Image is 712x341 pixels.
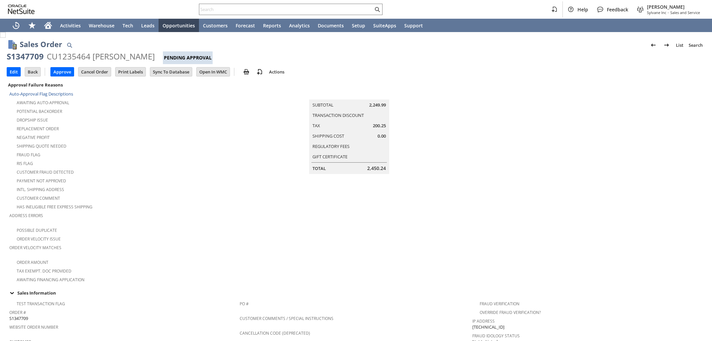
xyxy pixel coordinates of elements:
input: Open In WMC [197,67,230,76]
span: Analytics [289,22,310,29]
span: Sylvane Inc [647,10,666,15]
div: CU1235464 [PERSON_NAME] [47,51,155,62]
a: Website Order Number [9,324,58,330]
a: Fraud Flag [17,152,40,158]
span: Forecast [236,22,255,29]
a: Shipping Quote Needed [17,143,66,149]
img: print.svg [242,68,250,76]
a: Customer Comment [17,195,60,201]
a: Actions [266,69,287,75]
span: Setup [352,22,365,29]
a: Home [40,19,56,32]
a: PO # [240,301,249,307]
div: Pending Approval [163,51,213,64]
span: Warehouse [89,22,114,29]
span: Sales and Service [670,10,700,15]
a: Address Errors [9,213,43,218]
a: Transaction Discount [312,112,364,118]
span: Support [404,22,423,29]
a: Tax [312,123,320,129]
a: Recent Records [8,19,24,32]
a: Auto-Approval Flag Descriptions [9,91,73,97]
span: Opportunities [163,22,195,29]
span: 2,249.99 [369,102,386,108]
span: 0.00 [378,133,386,139]
a: Search [686,40,705,50]
a: Gift Certificate [312,154,347,160]
a: Override Fraud Verification? [480,310,541,315]
img: Previous [649,41,657,49]
a: Reports [259,19,285,32]
div: Shortcuts [24,19,40,32]
a: Shipping Cost [312,133,344,139]
img: add-record.svg [256,68,264,76]
a: IP Address [472,318,495,324]
span: Customers [203,22,228,29]
input: Edit [7,67,20,76]
input: Back [25,67,40,76]
a: Awaiting Auto-Approval [17,100,69,106]
div: S1347709 [7,51,44,62]
span: 200.25 [373,123,386,129]
a: Test Transaction Flag [17,301,65,307]
svg: Search [373,5,381,13]
a: Customer Comments / Special Instructions [240,316,333,321]
a: Negative Profit [17,135,50,140]
span: Help [577,6,588,13]
div: Sales Information [7,289,703,297]
a: Potential Backorder [17,109,62,114]
a: Analytics [285,19,314,32]
a: Opportunities [159,19,199,32]
a: Order # [9,310,26,315]
a: Tax Exempt. Doc Provided [17,268,71,274]
a: Forecast [232,19,259,32]
a: Awaiting Financing Application [17,277,84,283]
a: SuiteApps [369,19,400,32]
a: Order Velocity Matches [9,245,61,250]
img: Next [663,41,671,49]
h1: Sales Order [20,39,62,50]
a: Customers [199,19,232,32]
a: Cancellation Code (deprecated) [240,330,310,336]
a: Activities [56,19,85,32]
svg: logo [8,5,35,14]
a: Dropship Issue [17,117,48,123]
input: Search [199,5,373,13]
a: Has Ineligible Free Express Shipping [17,204,92,210]
a: Replacement Order [17,126,59,132]
span: - [668,10,669,15]
svg: Home [44,21,52,29]
a: Leads [137,19,159,32]
a: Setup [348,19,369,32]
a: Intl. Shipping Address [17,187,64,192]
span: [TECHNICAL_ID] [472,324,504,330]
td: Sales Information [7,289,705,297]
a: Order Amount [17,260,48,265]
a: Regulatory Fees [312,143,349,149]
input: Approve [51,67,74,76]
a: Tech [118,19,137,32]
span: S1347709 [9,315,28,322]
input: Sync To Database [150,67,192,76]
a: Warehouse [85,19,118,32]
a: RIS flag [17,161,33,166]
a: Documents [314,19,348,32]
svg: Recent Records [12,21,20,29]
span: Tech [123,22,133,29]
img: Quick Find [65,41,73,49]
a: Customer Fraud Detected [17,169,74,175]
span: Feedback [607,6,628,13]
input: Cancel Order [78,67,111,76]
a: Total [312,165,326,171]
svg: Shortcuts [28,21,36,29]
input: Print Labels [115,67,146,76]
a: List [673,40,686,50]
span: SuiteApps [373,22,396,29]
a: Subtotal [312,102,333,108]
a: Possible Duplicate [17,227,57,233]
a: Fraud Verification [480,301,519,307]
div: Approval Failure Reasons [7,80,237,89]
span: Documents [318,22,344,29]
a: Payment not approved [17,178,66,184]
a: Fraud Idology Status [472,333,520,339]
